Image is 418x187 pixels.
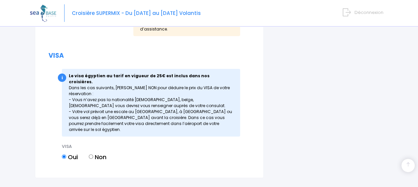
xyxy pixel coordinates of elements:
[62,153,78,161] label: Oui
[49,52,250,60] h2: VISA
[89,155,93,159] input: Non
[62,69,240,137] div: Dans les cas suivants, [PERSON_NAME] NON pour déduire le prix du VISA de votre réservation : - Vo...
[89,153,106,161] label: Non
[62,155,66,159] input: Oui
[69,73,209,85] strong: Le visa égyptien au tarif en vigueur de 25€ est inclus dans nos croisières.
[354,9,383,16] span: Déconnexion
[62,143,72,150] span: VISA
[72,10,201,17] span: Croisière SUPERMIX - Du [DATE] au [DATE] Volantis
[58,74,66,82] div: i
